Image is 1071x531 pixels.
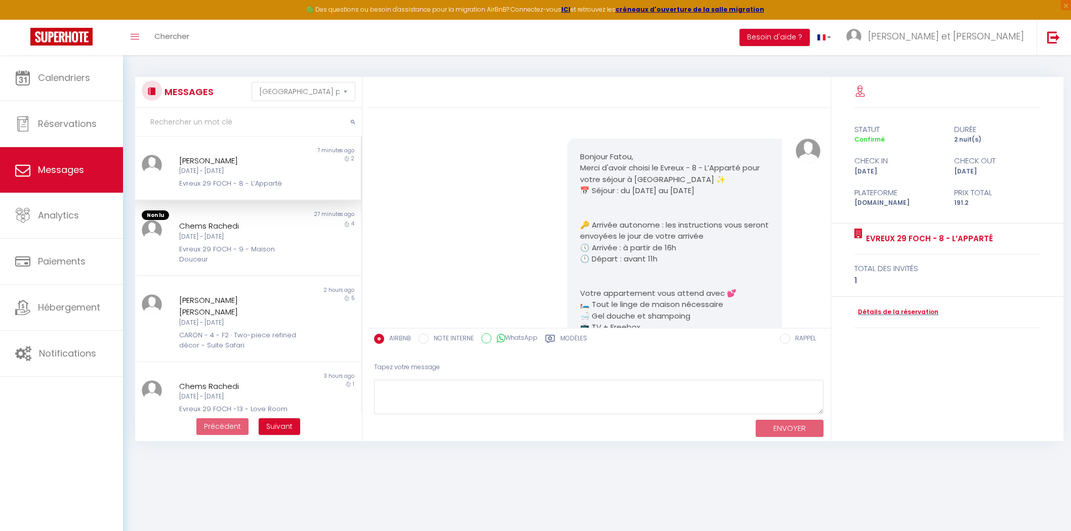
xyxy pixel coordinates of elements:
button: ENVOYER [756,420,823,437]
input: Rechercher un mot clé [135,108,362,137]
div: [DATE] [948,167,1047,176]
div: Prix total [948,187,1047,199]
img: ... [142,294,162,315]
div: Chems Rachedi [179,220,298,232]
span: Notifications [39,347,96,360]
a: ... [PERSON_NAME] et [PERSON_NAME] [839,20,1037,55]
div: 27 minutes ago [248,210,361,220]
div: [DATE] - [DATE] [179,166,298,176]
span: Réservations [38,117,97,130]
span: Hébergement [38,301,100,314]
span: Chercher [154,31,189,41]
label: Modèles [560,334,587,346]
div: Evreux 29 FOCH - 8 - L’Apparté [179,179,298,189]
div: durée [948,123,1047,136]
span: 4 [351,220,354,228]
div: Evreux 29 FOCH -13 - Love Room Romance me [179,404,298,425]
span: Analytics [38,209,79,222]
a: Chercher [147,20,197,55]
label: WhatsApp [491,333,538,344]
div: CARON - 4 - F2 · Two-piece refined décor - Suite Safari [179,330,298,351]
div: [PERSON_NAME] [179,155,298,167]
div: [PERSON_NAME] [PERSON_NAME] [179,294,298,318]
div: check in [848,155,948,167]
a: Détails de la réservation [854,307,938,317]
div: 3 hours ago [248,372,361,380]
span: 1 [353,380,354,388]
span: Messages [38,163,84,176]
div: 7 minutes ago [248,147,361,155]
span: Suivant [266,421,293,431]
div: Evreux 29 FOCH - 9 - Maison Douceur [179,244,298,265]
span: Confirmé [854,135,885,144]
div: check out [948,155,1047,167]
span: Calendriers [38,71,90,84]
div: [DATE] - [DATE] [179,232,298,242]
img: ... [142,155,162,175]
span: 2 [351,155,354,162]
div: 2 nuit(s) [948,135,1047,145]
a: ICI [561,5,570,14]
span: [PERSON_NAME] et [PERSON_NAME] [868,30,1024,42]
img: ... [142,220,162,240]
div: [DOMAIN_NAME] [848,198,948,208]
label: NOTE INTERNE [429,334,474,345]
div: statut [848,123,948,136]
div: 2 hours ago [248,286,361,294]
h3: MESSAGES [162,80,214,103]
div: [DATE] - [DATE] [179,318,298,328]
label: AIRBNB [384,334,411,345]
div: Plateforme [848,187,948,199]
div: Chems Rachedi [179,380,298,392]
button: Besoin d'aide ? [739,29,810,46]
img: ... [846,29,861,44]
pre: Bonjour Fatou, Merci d'avoir choisi le Evreux - 8 - L’Apparté pour votre séjour à [GEOGRAPHIC_DAT... [580,151,769,447]
div: Tapez votre message [374,355,824,380]
button: Previous [196,418,249,435]
div: [DATE] - [DATE] [179,392,298,402]
span: Précédent [204,421,241,431]
div: [DATE] [848,167,948,176]
span: Non lu [142,210,169,220]
img: logout [1047,31,1060,43]
a: créneaux d'ouverture de la salle migration [615,5,764,14]
span: Paiements [38,255,86,268]
img: Super Booking [30,28,93,46]
img: ... [796,139,820,163]
a: Evreux 29 FOCH - 8 - L’Apparté [862,233,993,245]
img: ... [142,380,162,401]
label: RAPPEL [790,334,816,345]
div: total des invités [854,262,1040,275]
span: 5 [351,294,354,302]
div: 191.2 [948,198,1047,208]
button: Next [259,418,300,435]
div: 1 [854,275,1040,287]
